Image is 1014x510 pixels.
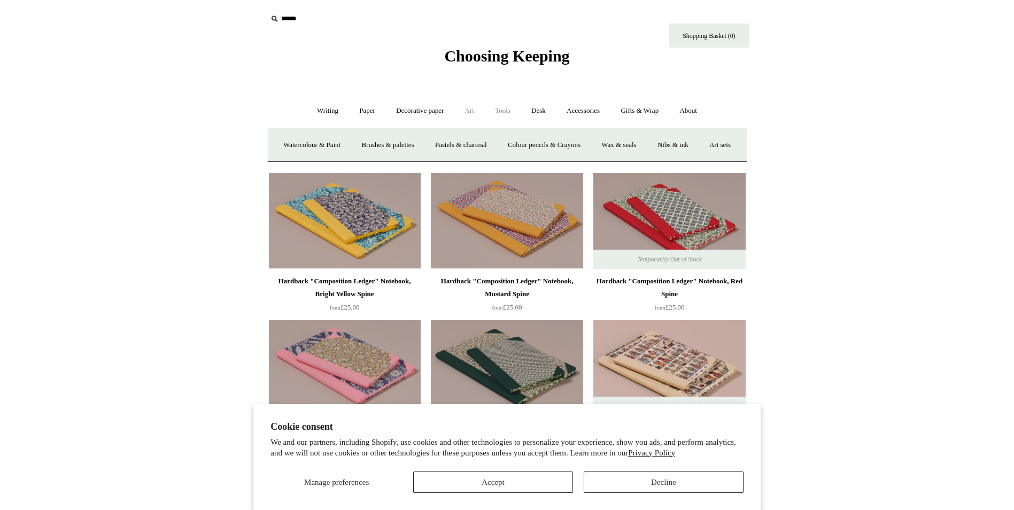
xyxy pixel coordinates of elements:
a: Watercolour & Paint [274,131,350,159]
a: Hardback "Composition Ledger" Notebook, Mustard Spine Hardback "Composition Ledger" Notebook, Mus... [431,173,583,269]
a: Desk [522,97,555,125]
a: Art [455,97,484,125]
a: Hardback "Composition Ledger" Notebook, Bright Yellow Spine Hardback "Composition Ledger" Noteboo... [269,173,421,269]
span: from [492,305,503,311]
a: Hardback "Composition Ledger" Notebook, Red Spine from£25.00 [593,275,745,319]
span: from [330,305,340,311]
img: Hardback "Composition Ledger" Notebook, Tarot [593,320,745,416]
a: Hardback "Composition Ledger" Notebook, Red Spine Hardback "Composition Ledger" Notebook, Red Spi... [593,173,745,269]
a: Privacy Policy [628,449,675,457]
a: Decorative paper [386,97,453,125]
a: Writing [307,97,348,125]
span: £25.00 [492,303,522,311]
img: Hardback "Composition Ledger" Notebook, Red Spine [593,173,745,269]
img: Hardback "Composition Ledger" Notebook, Baby Pink Spine [269,320,421,416]
span: Manage preferences [304,478,369,486]
span: Temporarily Out of Stock [626,397,713,416]
span: £25.00 [330,303,360,311]
div: Hardback "Composition Ledger" Notebook, Red Spine [596,275,742,300]
span: from [655,305,665,311]
a: Hardback "Composition Ledger" Notebook, Baby Pink Spine Hardback "Composition Ledger" Notebook, B... [269,320,421,416]
button: Manage preferences [270,472,402,493]
a: Shopping Basket (0) [669,24,749,48]
a: Colour pencils & Crayons [498,131,590,159]
a: Tools [485,97,520,125]
a: Wax & seals [592,131,646,159]
h2: Cookie consent [270,421,744,432]
a: Accessories [557,97,609,125]
div: Hardback "Composition Ledger" Notebook, Bright Yellow Spine [272,275,418,300]
p: We and our partners, including Shopify, use cookies and other technologies to personalize your ex... [270,437,744,458]
a: Brushes & palettes [352,131,423,159]
button: Decline [584,472,744,493]
a: Paper [350,97,385,125]
button: Accept [413,472,573,493]
img: Hardback "Composition Ledger" Notebook, Green Spine [431,320,583,416]
a: Hardback "Composition Ledger" Notebook, Mustard Spine from£25.00 [431,275,583,319]
a: Nibs & ink [648,131,698,159]
a: Hardback "Composition Ledger" Notebook, Bright Yellow Spine from£25.00 [269,275,421,319]
a: Choosing Keeping [444,56,569,63]
a: Hardback "Composition Ledger" Notebook, Green Spine Hardback "Composition Ledger" Notebook, Green... [431,320,583,416]
a: Hardback "Composition Ledger" Notebook, Tarot Hardback "Composition Ledger" Notebook, Tarot Tempo... [593,320,745,416]
a: Pastels & charcoal [425,131,497,159]
img: Hardback "Composition Ledger" Notebook, Mustard Spine [431,173,583,269]
a: Art sets [700,131,740,159]
img: Hardback "Composition Ledger" Notebook, Bright Yellow Spine [269,173,421,269]
a: Gifts & Wrap [611,97,668,125]
a: About [670,97,707,125]
span: Choosing Keeping [444,47,569,65]
span: £25.00 [655,303,685,311]
div: Hardback "Composition Ledger" Notebook, Mustard Spine [434,275,580,300]
span: Temporarily Out of Stock [626,250,713,269]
